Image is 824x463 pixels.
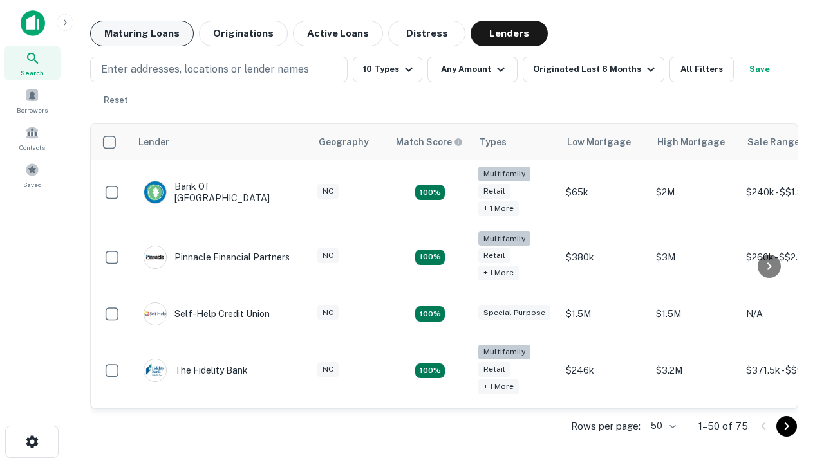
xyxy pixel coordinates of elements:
[698,419,748,434] p: 1–50 of 75
[21,68,44,78] span: Search
[4,158,61,192] a: Saved
[388,21,465,46] button: Distress
[478,248,510,263] div: Retail
[478,167,530,181] div: Multifamily
[478,201,519,216] div: + 1 more
[90,21,194,46] button: Maturing Loans
[4,46,61,80] a: Search
[650,225,740,290] td: $3M
[478,266,519,280] div: + 1 more
[739,57,780,82] button: Save your search to get updates of matches that match your search criteria.
[478,184,510,199] div: Retail
[415,363,445,379] div: Matching Properties: 10, hasApolloMatch: undefined
[19,142,45,152] span: Contacts
[650,289,740,338] td: $1.5M
[17,105,48,115] span: Borrowers
[776,416,797,437] button: Go to next page
[669,57,734,82] button: All Filters
[480,134,507,150] div: Types
[199,21,288,46] button: Originations
[650,160,740,225] td: $2M
[388,124,472,160] th: Capitalize uses an advanced AI algorithm to match your search with the best lender. The match sco...
[144,246,290,269] div: Pinnacle Financial Partners
[319,134,369,150] div: Geography
[144,359,166,381] img: picture
[415,185,445,200] div: Matching Properties: 17, hasApolloMatch: undefined
[353,57,422,82] button: 10 Types
[317,248,339,263] div: NC
[471,21,548,46] button: Lenders
[415,306,445,322] div: Matching Properties: 11, hasApolloMatch: undefined
[396,135,463,149] div: Capitalize uses an advanced AI algorithm to match your search with the best lender. The match sco...
[95,87,136,113] button: Reset
[747,134,800,150] div: Sale Range
[478,232,530,246] div: Multifamily
[21,10,45,36] img: capitalize-icon.png
[478,345,530,359] div: Multifamily
[317,184,339,199] div: NC
[559,289,650,338] td: $1.5M
[4,120,61,155] a: Contacts
[646,417,678,435] div: 50
[396,135,460,149] h6: Match Score
[478,379,519,394] div: + 1 more
[650,124,740,160] th: High Mortgage
[760,360,824,422] iframe: Chat Widget
[559,338,650,403] td: $246k
[657,134,725,150] div: High Mortgage
[427,57,518,82] button: Any Amount
[472,124,559,160] th: Types
[90,57,348,82] button: Enter addresses, locations or lender names
[571,419,641,434] p: Rows per page:
[559,225,650,290] td: $380k
[317,362,339,377] div: NC
[317,305,339,320] div: NC
[559,160,650,225] td: $65k
[144,302,270,325] div: Self-help Credit Union
[138,134,169,150] div: Lender
[478,362,510,377] div: Retail
[144,181,166,203] img: picture
[23,179,42,190] span: Saved
[144,181,298,204] div: Bank Of [GEOGRAPHIC_DATA]
[144,303,166,325] img: picture
[131,124,311,160] th: Lender
[533,62,659,77] div: Originated Last 6 Months
[523,57,664,82] button: Originated Last 6 Months
[144,246,166,268] img: picture
[415,250,445,265] div: Matching Properties: 17, hasApolloMatch: undefined
[293,21,383,46] button: Active Loans
[144,359,248,382] div: The Fidelity Bank
[559,124,650,160] th: Low Mortgage
[478,305,550,320] div: Special Purpose
[101,62,309,77] p: Enter addresses, locations or lender names
[650,338,740,403] td: $3.2M
[4,83,61,118] a: Borrowers
[567,134,631,150] div: Low Mortgage
[311,124,388,160] th: Geography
